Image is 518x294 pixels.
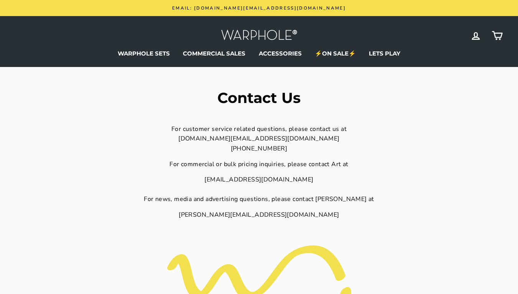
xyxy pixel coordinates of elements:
h1: Contact Us [77,91,441,105]
a: Email: [DOMAIN_NAME][EMAIL_ADDRESS][DOMAIN_NAME] [17,4,501,12]
a: LETS PLAY [363,48,406,59]
a: COMMERCIAL SALES [177,48,251,59]
img: Warphole [221,28,298,44]
div: [PERSON_NAME][EMAIL_ADDRESS][DOMAIN_NAME] [77,210,441,220]
div: [DOMAIN_NAME][EMAIL_ADDRESS][DOMAIN_NAME] [77,134,441,144]
div: For commercial or bulk pricing inquiries, please contact Art at [77,160,441,170]
div: For customer service related questions, please contact us at [77,124,441,134]
span: Email: [DOMAIN_NAME][EMAIL_ADDRESS][DOMAIN_NAME] [172,5,346,11]
a: ACCESSORIES [253,48,308,59]
ul: Primary [15,48,503,59]
a: ⚡ON SALE⚡ [309,48,362,59]
a: WARPHOLE SETS [112,48,176,59]
div: [EMAIL_ADDRESS][DOMAIN_NAME] For news, media and advertising questions, please contact [PERSON_NA... [77,175,441,204]
div: [PHONE_NUMBER] [77,144,441,154]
